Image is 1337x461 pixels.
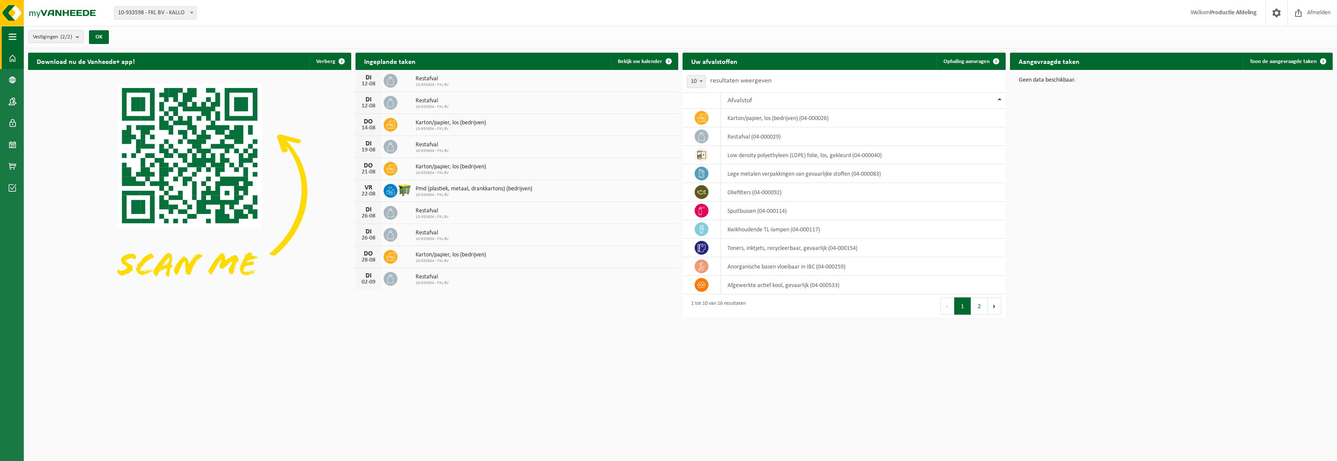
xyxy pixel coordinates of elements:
[721,276,1006,294] td: afgewerkte actief kool, gevaarlijk (04-000533)
[416,215,449,220] span: 10-933604 - FKL BV
[416,230,449,237] span: Restafval
[611,53,677,70] a: Bekijk uw kalender
[416,76,449,82] span: Restafval
[416,274,449,281] span: Restafval
[416,186,532,193] span: Pmd (plastiek, metaal, drankkartons) (bedrijven)
[1019,77,1324,83] p: Geen data beschikbaar.
[360,140,377,147] div: DI
[416,252,486,259] span: Karton/papier, los (bedrijven)
[360,228,377,235] div: DI
[416,142,449,148] span: Restafval
[360,184,377,191] div: VR
[316,59,335,64] span: Verberg
[721,164,1006,183] td: lege metalen verpakkingen van gevaarlijke stoffen (04-000083)
[1250,59,1317,64] span: Toon de aangevraagde taken
[360,272,377,279] div: DI
[28,30,84,43] button: Vestigingen(2/2)
[721,202,1006,220] td: spuitbussen (04-000114)
[710,77,772,84] label: resultaten weergeven
[356,53,424,69] h2: Ingeplande taken
[721,127,1006,146] td: restafval (04-000029)
[416,126,486,132] span: 10-933604 - FKL BV
[943,59,990,64] span: Ophaling aanvragen
[416,82,449,88] span: 10-933604 - FKL BV
[416,148,449,154] span: 10-933604 - FKL BV
[687,76,705,88] span: 10
[309,53,350,70] button: Verberg
[360,96,377,103] div: DI
[416,237,449,242] span: 10-933604 - FKL BV
[721,220,1006,239] td: kwikhoudende TL-lampen (04-000117)
[727,97,752,104] span: Afvalstof
[360,147,377,153] div: 19-08
[721,239,1006,257] td: toners, inktjets, recycleerbaar, gevaarlijk (04-000154)
[1210,9,1257,16] strong: Productie Afdeling
[416,98,449,104] span: Restafval
[687,297,746,316] div: 1 tot 10 van 16 resultaten
[397,183,412,197] img: WB-1100-HPE-GN-51
[360,250,377,257] div: DO
[416,120,486,126] span: Karton/papier, los (bedrijven)
[89,30,109,44] button: OK
[683,53,746,69] h2: Uw afvalstoffen
[360,162,377,169] div: DO
[33,31,72,44] span: Vestigingen
[360,191,377,197] div: 22-08
[60,34,72,40] count: (2/2)
[360,206,377,213] div: DI
[416,164,486,171] span: Karton/papier, los (bedrijven)
[28,53,143,69] h2: Download nu de Vanheede+ app!
[416,281,449,286] span: 10-933604 - FKL BV
[721,257,1006,276] td: anorganische basen vloeibaar in IBC (04-000259)
[360,74,377,81] div: DI
[416,104,449,110] span: 10-933604 - FKL BV
[1243,53,1332,70] a: Toon de aangevraagde taken
[360,213,377,219] div: 26-08
[618,59,662,64] span: Bekijk uw kalender
[937,53,1005,70] a: Ophaling aanvragen
[360,235,377,241] div: 26-08
[687,75,706,88] span: 10
[721,109,1006,127] td: karton/papier, los (bedrijven) (04-000026)
[416,208,449,215] span: Restafval
[360,279,377,285] div: 02-09
[988,297,1001,315] button: Next
[954,297,971,315] button: 1
[28,70,351,312] img: Download de VHEPlus App
[416,193,532,198] span: 10-933604 - FKL BV
[360,125,377,131] div: 14-08
[721,146,1006,164] td: low density polyethyleen (LDPE) folie, los, gekleurd (04-000040)
[721,183,1006,202] td: oliefilters (04-000092)
[360,169,377,175] div: 21-08
[114,7,196,19] span: 10-933598 - FKL BV - KALLO
[360,103,377,109] div: 12-08
[971,297,988,315] button: 2
[1010,53,1088,69] h2: Aangevraagde taken
[114,6,197,19] span: 10-933598 - FKL BV - KALLO
[416,259,486,264] span: 10-933604 - FKL BV
[416,171,486,176] span: 10-933604 - FKL BV
[360,257,377,263] div: 28-08
[360,81,377,87] div: 12-08
[360,118,377,125] div: DO
[940,297,954,315] button: Previous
